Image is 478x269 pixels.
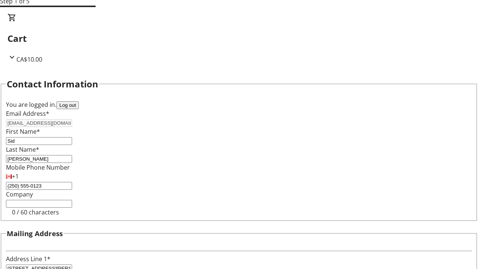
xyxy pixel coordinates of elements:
label: Last Name* [6,145,39,154]
h2: Contact Information [7,77,98,91]
input: (506) 234-5678 [6,182,72,190]
label: Email Address* [6,109,49,118]
label: Company [6,190,33,198]
div: CartCA$10.00 [7,13,471,64]
label: Address Line 1* [6,255,50,263]
button: Log out [56,101,79,109]
div: You are logged in. [6,100,472,109]
tr-character-limit: 0 / 60 characters [12,208,59,216]
span: CA$10.00 [16,55,42,64]
h3: Mailing Address [7,228,63,239]
label: First Name* [6,127,40,136]
h2: Cart [7,32,471,45]
label: Mobile Phone Number [6,163,70,171]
